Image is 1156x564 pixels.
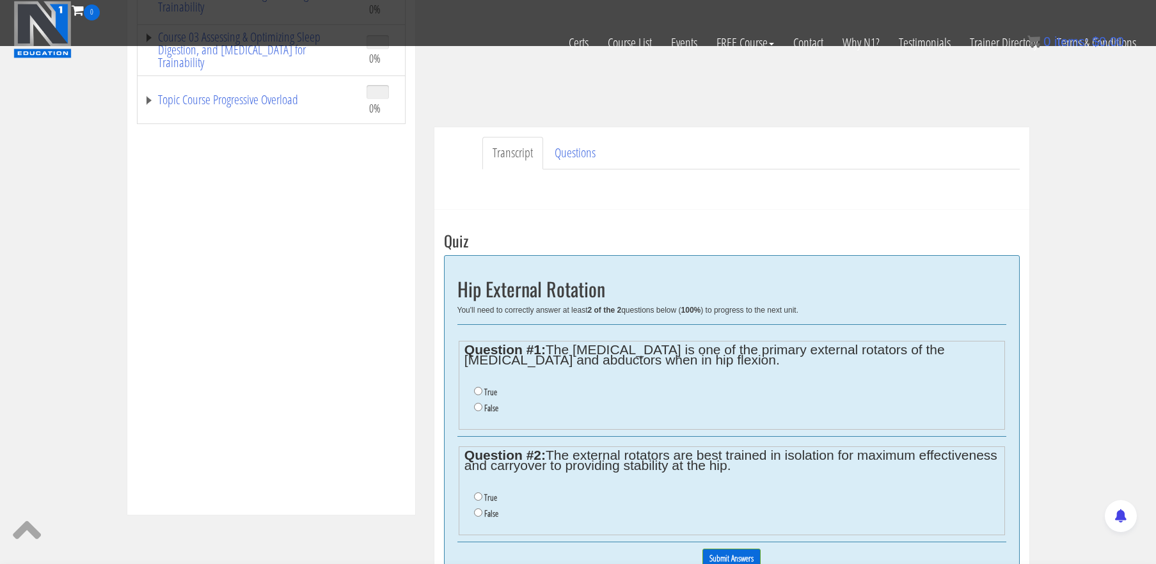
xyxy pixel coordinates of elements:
label: True [484,492,497,503]
strong: Question #2: [464,448,546,462]
strong: Question #1: [464,342,546,357]
a: Course List [598,20,661,65]
bdi: 0.00 [1092,35,1124,49]
a: 0 items: $0.00 [1027,35,1124,49]
legend: The [MEDICAL_DATA] is one of the primary external rotators of the [MEDICAL_DATA] and abductors wh... [464,345,999,365]
a: Terms & Conditions [1047,20,1146,65]
a: Contact [784,20,833,65]
span: 0% [369,101,381,115]
span: 0 [84,4,100,20]
b: 100% [681,306,701,315]
a: Transcript [482,137,543,169]
a: Trainer Directory [960,20,1047,65]
a: Certs [559,20,598,65]
label: False [484,508,498,519]
label: True [484,387,497,397]
a: Questions [544,137,606,169]
a: Testimonials [889,20,960,65]
legend: The external rotators are best trained in isolation for maximum effectiveness and carryover to pr... [464,450,999,471]
span: $ [1092,35,1099,49]
a: FREE Course [707,20,784,65]
span: 0 [1043,35,1050,49]
a: 0 [72,1,100,19]
img: icon11.png [1027,35,1040,48]
div: You'll need to correctly answer at least questions below ( ) to progress to the next unit. [457,306,1006,315]
label: False [484,403,498,413]
a: Events [661,20,707,65]
b: 2 of the 2 [587,306,621,315]
h3: Quiz [444,232,1020,249]
img: n1-education [13,1,72,58]
h2: Hip External Rotation [457,278,1006,299]
span: 0% [369,51,381,65]
span: items: [1054,35,1088,49]
a: Why N1? [833,20,889,65]
a: Topic Course Progressive Overload [144,93,354,106]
